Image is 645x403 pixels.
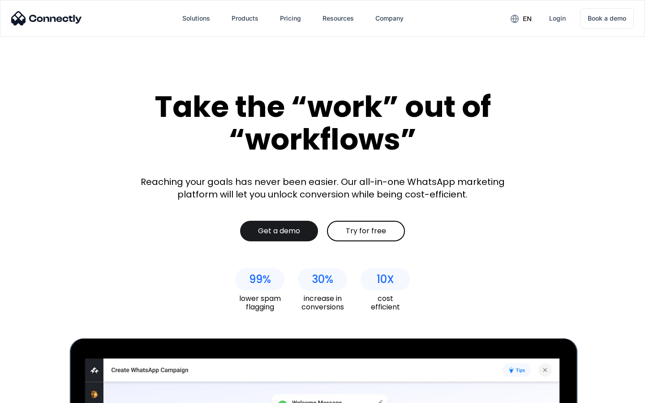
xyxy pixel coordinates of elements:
[280,12,301,25] div: Pricing
[121,90,524,155] div: Take the “work” out of “workflows”
[346,227,386,236] div: Try for free
[182,12,210,25] div: Solutions
[273,8,308,29] a: Pricing
[542,8,573,29] a: Login
[240,221,318,241] a: Get a demo
[11,11,82,26] img: Connectly Logo
[361,294,410,311] div: cost efficient
[375,12,404,25] div: Company
[134,176,511,201] div: Reaching your goals has never been easier. Our all-in-one WhatsApp marketing platform will let yo...
[327,221,405,241] a: Try for free
[235,294,284,311] div: lower spam flagging
[377,273,394,286] div: 10X
[549,12,566,25] div: Login
[9,387,54,400] aside: Language selected: English
[18,387,54,400] ul: Language list
[232,12,258,25] div: Products
[580,8,634,29] a: Book a demo
[312,273,333,286] div: 30%
[523,13,532,25] div: en
[298,294,347,311] div: increase in conversions
[249,273,271,286] div: 99%
[258,227,300,236] div: Get a demo
[322,12,354,25] div: Resources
